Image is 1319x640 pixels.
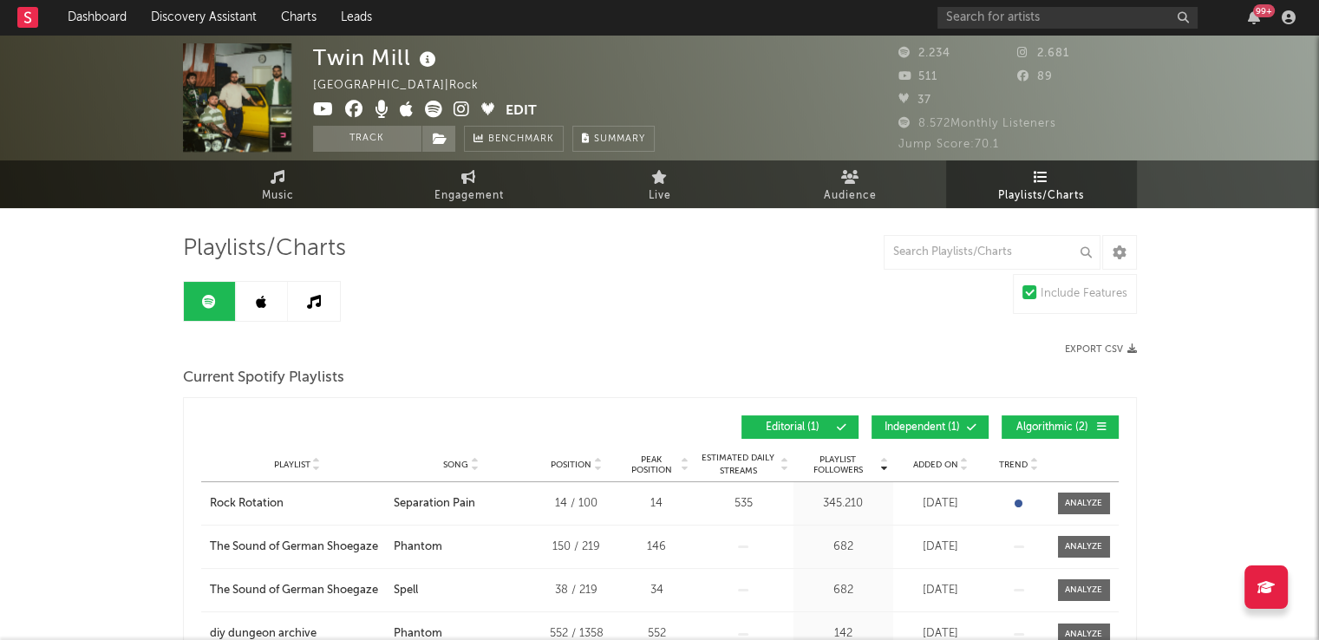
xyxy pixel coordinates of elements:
span: Benchmark [488,129,554,150]
div: The Sound of German Shoegaze [210,582,378,599]
span: Playlists/Charts [183,238,346,259]
div: 99 + [1253,4,1275,17]
button: Edit [506,101,537,122]
div: Twin Mill [313,43,441,72]
input: Search for artists [937,7,1198,29]
div: 682 [798,539,889,556]
div: 14 [624,495,689,513]
a: Playlists/Charts [946,160,1137,208]
span: 511 [898,71,937,82]
span: 2.234 [898,48,950,59]
a: The Sound of German Shoegaze [210,582,385,599]
div: [DATE] [898,495,984,513]
span: Estimated Daily Streams [698,452,779,478]
a: Music [183,160,374,208]
span: Playlists/Charts [998,186,1084,206]
div: Phantom [394,539,442,556]
div: [DATE] [898,539,984,556]
button: Algorithmic(2) [1002,415,1119,439]
span: Music [262,186,294,206]
span: Live [649,186,671,206]
span: Playlist Followers [798,454,878,475]
span: Algorithmic ( 2 ) [1013,422,1093,433]
div: The Sound of German Shoegaze [210,539,378,556]
a: The Sound of German Shoegaze [210,539,385,556]
a: Engagement [374,160,565,208]
div: Rock Rotation [210,495,284,513]
input: Search Playlists/Charts [884,235,1100,270]
span: Trend [999,460,1028,470]
span: Peak Position [624,454,679,475]
button: Track [313,126,421,152]
span: Engagement [434,186,504,206]
span: Current Spotify Playlists [183,368,344,389]
div: Separation Pain [394,495,475,513]
span: Song [443,460,468,470]
div: Spell [394,582,418,599]
div: 535 [698,495,789,513]
a: Audience [755,160,946,208]
div: [DATE] [898,582,984,599]
span: Jump Score: 70.1 [898,139,999,150]
span: Independent ( 1 ) [883,422,963,433]
div: 38 / 219 [538,582,616,599]
span: Playlist [274,460,310,470]
div: [GEOGRAPHIC_DATA] | Rock [313,75,499,96]
a: Live [565,160,755,208]
span: Editorial ( 1 ) [753,422,833,433]
div: 345.210 [798,495,889,513]
button: Independent(1) [872,415,989,439]
span: 2.681 [1017,48,1069,59]
span: Added On [913,460,958,470]
div: 682 [798,582,889,599]
button: 99+ [1248,10,1260,24]
span: 8.572 Monthly Listeners [898,118,1056,129]
div: 150 / 219 [538,539,616,556]
span: 89 [1017,71,1053,82]
div: Include Features [1041,284,1127,304]
span: Summary [594,134,645,144]
a: Benchmark [464,126,564,152]
span: 37 [898,95,931,106]
a: Rock Rotation [210,495,385,513]
span: Position [551,460,591,470]
button: Export CSV [1065,344,1137,355]
div: 14 / 100 [538,495,616,513]
button: Editorial(1) [741,415,859,439]
div: 146 [624,539,689,556]
div: 34 [624,582,689,599]
button: Summary [572,126,655,152]
span: Audience [824,186,877,206]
